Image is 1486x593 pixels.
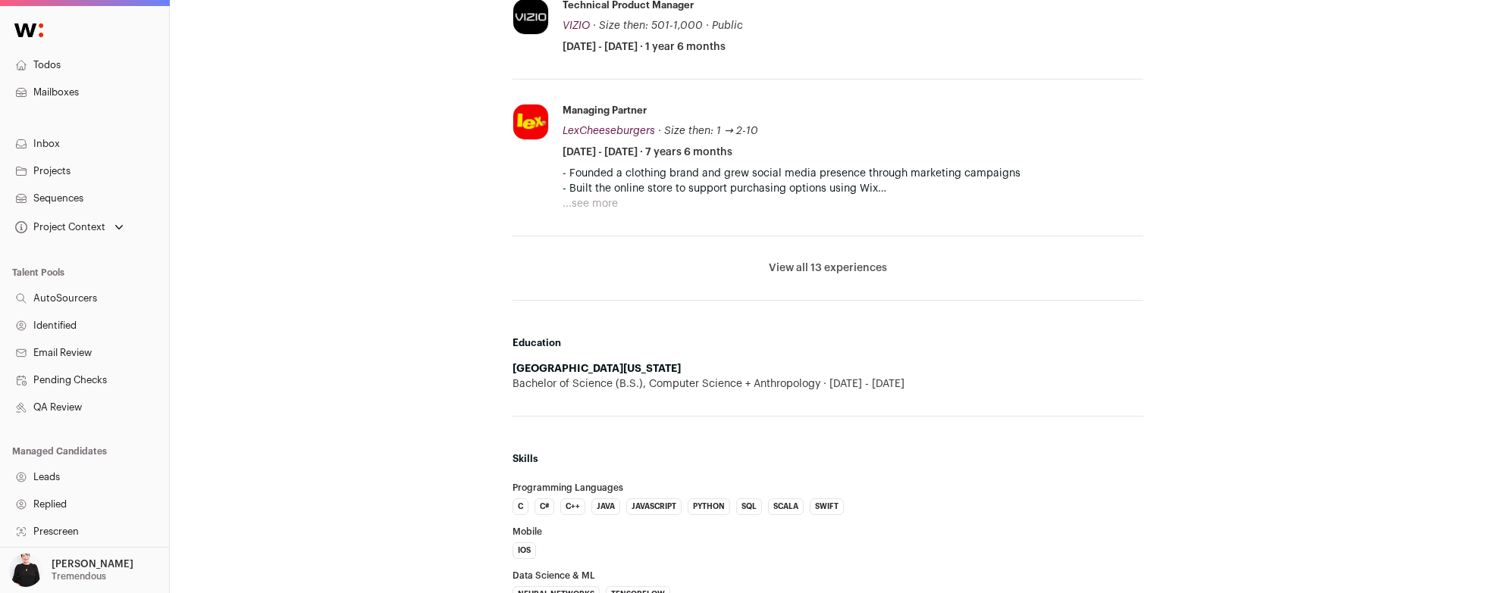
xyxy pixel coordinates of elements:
[563,39,726,55] span: [DATE] - [DATE] · 1 year 6 months
[810,498,844,515] li: Swift
[769,261,887,276] button: View all 13 experiences
[736,498,762,515] li: SQL
[593,20,703,31] span: · Size then: 501-1,000
[513,571,1143,580] h3: Data Science & ML
[688,498,730,515] li: Python
[591,498,620,515] li: Java
[626,498,682,515] li: JavaScript
[712,20,743,31] span: Public
[706,18,709,33] span: ·
[12,217,127,238] button: Open dropdown
[513,337,1143,349] h2: Education
[658,126,758,136] span: · Size then: 1 → 2-10
[560,498,585,515] li: C++
[9,554,42,587] img: 9240684-medium_jpg
[513,453,1143,465] h2: Skills
[563,196,618,211] button: ...see more
[563,126,655,136] span: LexCheeseburgers
[768,498,804,515] li: Scala
[6,554,136,587] button: Open dropdown
[563,104,647,117] div: Managing Partner
[513,376,1143,392] div: Bachelor of Science (B.S.), Computer Science + Anthropology
[513,364,681,374] strong: [GEOGRAPHIC_DATA][US_STATE]
[513,527,1143,536] h3: Mobile
[513,498,528,515] li: C
[563,181,1143,196] p: - Built the online store to support purchasing options using Wix
[6,15,52,45] img: Wellfound
[513,105,548,139] img: 06c2d493ecf2de0295a46e95a87921b273a4ff72061b88f772681dea73e54290.jpg
[513,542,536,559] li: iOS
[563,20,590,31] span: VIZIO
[820,376,904,392] span: [DATE] - [DATE]
[12,221,105,233] div: Project Context
[52,558,133,570] p: [PERSON_NAME]
[535,498,554,515] li: C#
[563,166,1143,181] p: - Founded a clothing brand and grew social media presence through marketing campaigns
[563,145,732,160] span: [DATE] - [DATE] · 7 years 6 months
[513,483,1143,492] h3: Programming Languages
[52,570,106,582] p: Tremendous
